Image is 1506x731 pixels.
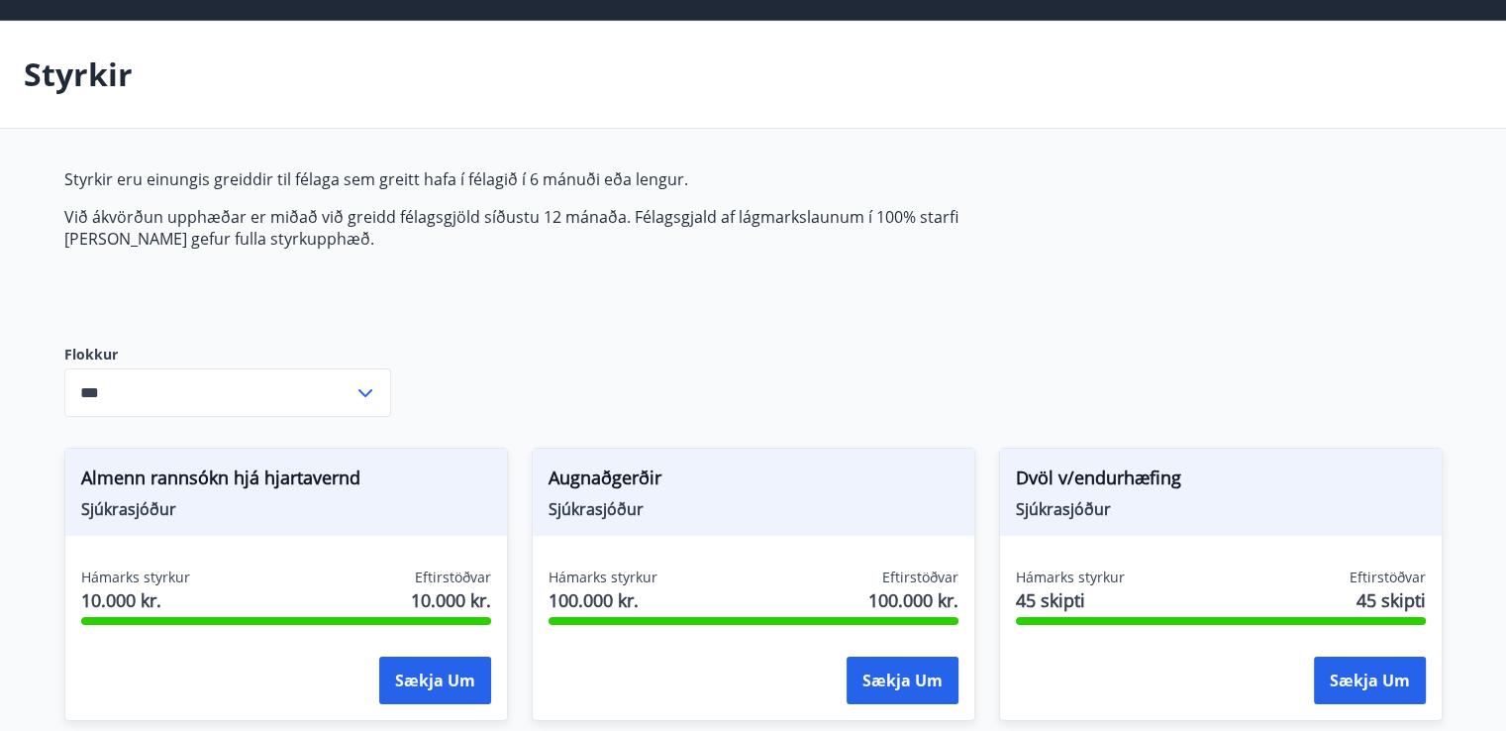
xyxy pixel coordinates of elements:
[847,657,958,704] button: Sækja um
[1016,587,1125,613] span: 45 skipti
[1016,568,1125,587] span: Hámarks styrkur
[64,345,391,365] label: Flokkur
[1314,657,1426,704] button: Sækja um
[549,568,657,587] span: Hámarks styrkur
[1350,568,1426,587] span: Eftirstöðvar
[64,168,999,190] p: Styrkir eru einungis greiddir til félaga sem greitt hafa í félagið í 6 mánuði eða lengur.
[549,498,958,520] span: Sjúkrasjóður
[64,206,999,250] p: Við ákvörðun upphæðar er miðað við greidd félagsgjöld síðustu 12 mánaða. Félagsgjald af lágmarksl...
[415,568,491,587] span: Eftirstöðvar
[81,498,491,520] span: Sjúkrasjóður
[379,657,491,704] button: Sækja um
[868,587,958,613] span: 100.000 kr.
[1016,498,1426,520] span: Sjúkrasjóður
[81,587,190,613] span: 10.000 kr.
[882,568,958,587] span: Eftirstöðvar
[549,465,958,498] span: Augnaðgerðir
[1016,465,1426,498] span: Dvöl v/endurhæfing
[549,587,657,613] span: 100.000 kr.
[24,52,133,96] p: Styrkir
[411,587,491,613] span: 10.000 kr.
[1356,587,1426,613] span: 45 skipti
[81,568,190,587] span: Hámarks styrkur
[81,465,491,498] span: Almenn rannsókn hjá hjartavernd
